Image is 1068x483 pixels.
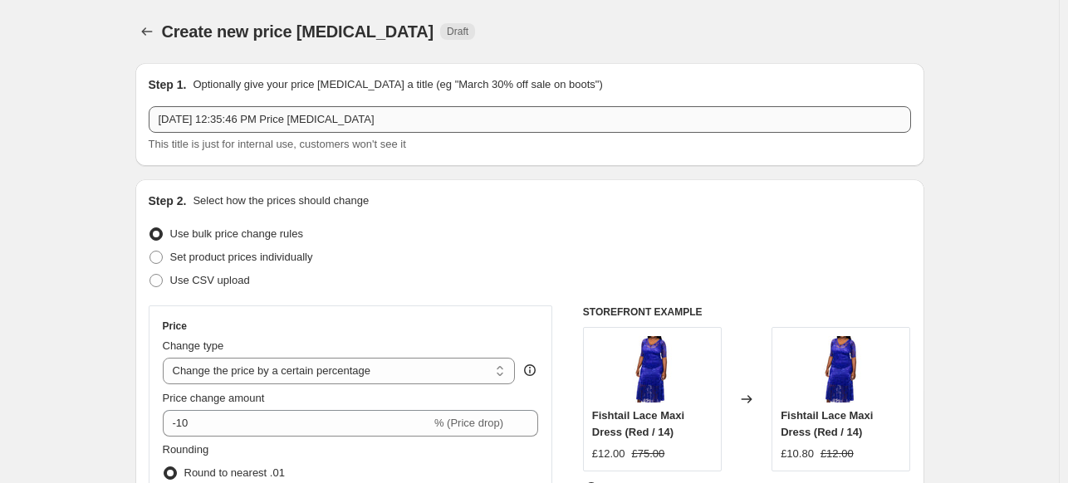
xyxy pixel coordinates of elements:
[170,251,313,263] span: Set product prices individually
[163,392,265,404] span: Price change amount
[808,336,874,402] img: 80372BLUE_80x.jpg
[619,336,685,402] img: 80372BLUE_80x.jpg
[184,466,285,479] span: Round to nearest .01
[163,410,431,437] input: -15
[583,305,911,319] h6: STOREFRONT EXAMPLE
[162,22,434,41] span: Create new price [MEDICAL_DATA]
[193,76,602,93] p: Optionally give your price [MEDICAL_DATA] a title (eg "March 30% off sale on boots")
[149,106,911,133] input: 30% off holiday sale
[170,274,250,286] span: Use CSV upload
[781,447,814,460] span: £10.80
[149,76,187,93] h2: Step 1.
[447,25,468,38] span: Draft
[592,447,625,460] span: £12.00
[522,362,538,378] div: help
[592,409,684,438] span: Fishtail Lace Maxi Dress (Red / 14)
[163,320,187,333] h3: Price
[632,447,665,460] span: £75.00
[163,443,209,456] span: Rounding
[163,339,224,352] span: Change type
[135,20,159,43] button: Price change jobs
[434,417,503,429] span: % (Price drop)
[821,447,854,460] span: £12.00
[170,227,303,240] span: Use bulk price change rules
[193,193,369,209] p: Select how the prices should change
[149,138,406,150] span: This title is just for internal use, customers won't see it
[149,193,187,209] h2: Step 2.
[781,409,873,438] span: Fishtail Lace Maxi Dress (Red / 14)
